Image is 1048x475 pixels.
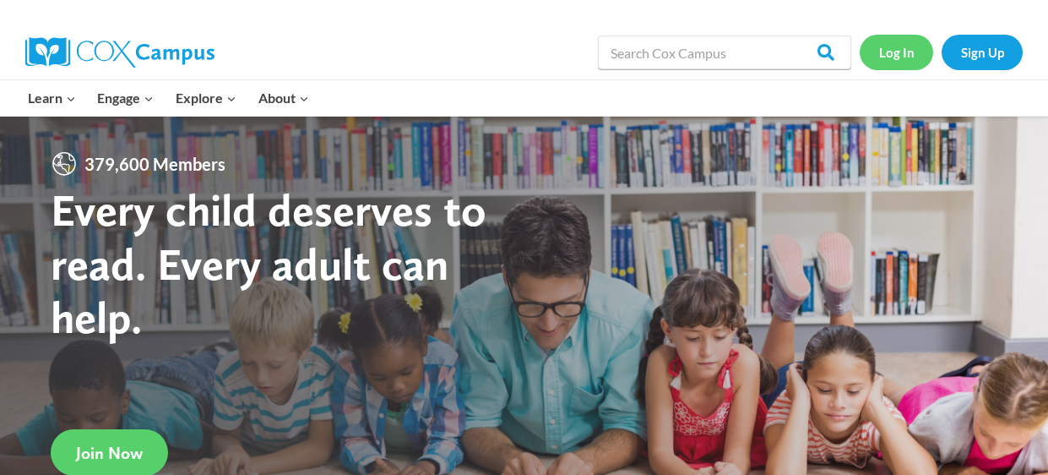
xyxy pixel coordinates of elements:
[25,37,214,68] img: Cox Campus
[165,80,247,116] button: Child menu of Explore
[17,80,87,116] button: Child menu of Learn
[247,80,320,116] button: Child menu of About
[942,35,1023,69] a: Sign Up
[860,35,1023,69] nav: Secondary Navigation
[598,35,851,69] input: Search Cox Campus
[87,80,166,116] button: Child menu of Engage
[78,150,232,177] span: 379,600 Members
[51,183,486,344] strong: Every child deserves to read. Every adult can help.
[860,35,933,69] a: Log In
[76,443,143,463] span: Join Now
[17,80,319,116] nav: Primary Navigation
